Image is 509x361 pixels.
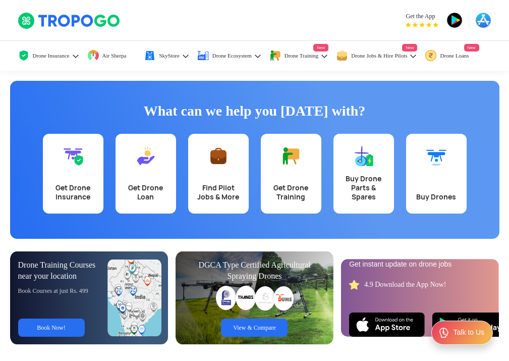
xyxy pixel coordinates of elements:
[18,260,107,282] div: Drone Training Courses near your location
[18,12,121,29] img: TropoGo Logo
[269,41,329,71] a: Drone TrainingNew
[102,51,127,60] span: Air Sherpa
[349,260,491,270] div: Get instant update on drone jobs
[336,41,417,71] a: Drone Jobs & Hire PilotsNew
[18,41,80,71] a: Drone Insurance
[438,327,450,339] img: ic_Support.svg
[446,12,463,28] img: playstore
[349,313,425,337] img: Ios
[159,51,179,60] span: SkyStore
[285,51,319,60] span: Drone Training
[267,183,315,201] div: Get Drone Training
[33,51,70,60] span: Drone Insurance
[212,51,252,60] span: Drone Ecosystem
[475,12,491,28] img: appstore
[184,260,325,282] div: DGCA Type Certified Agricultural Spraying Drones
[364,280,446,289] div: 4.9 Download the App Now!
[313,44,328,51] span: New
[464,44,479,51] span: New
[197,41,262,71] a: Drone Ecosystem
[281,146,301,166] img: Get Drone Training
[144,41,189,71] a: SkyStore
[402,44,417,51] span: New
[406,12,438,20] span: Get the App
[194,183,243,201] div: Find Pilot Jobs & More
[122,183,170,201] div: Get Drone Loan
[221,319,288,337] a: View & Compare
[18,287,107,295] div: Book Courses at just Rs. 499
[340,174,388,201] div: Buy Drone Parts & Spares
[333,134,394,214] a: Buy Drone Parts & Spares
[136,146,156,166] img: Get Drone Loan
[354,146,374,166] img: Buy Drone Parts & Spares
[116,134,176,214] a: Get Drone Loan
[412,192,461,201] div: Buy Drones
[351,51,407,60] span: Drone Jobs & Hire Pilots
[49,183,97,201] div: Get Drone Insurance
[426,146,446,166] img: Buy Drones
[432,313,508,337] img: Playstore
[406,22,438,27] img: App Raking
[261,134,321,214] a: Get Drone Training
[18,319,85,337] a: Book Now!
[349,280,359,290] img: star_rating
[188,134,249,214] a: Find Pilot Jobs & More
[406,134,467,214] a: Buy Drones
[454,328,484,338] div: Talk to Us
[425,41,479,71] a: Drone LoansNew
[18,101,492,121] h1: What can we help you [DATE] with?
[440,51,469,60] span: Drone Loans
[63,146,83,166] img: Get Drone Insurance
[208,146,229,166] img: Find Pilot Jobs & More
[43,134,103,214] a: Get Drone Insurance
[87,41,137,71] a: Air Sherpa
